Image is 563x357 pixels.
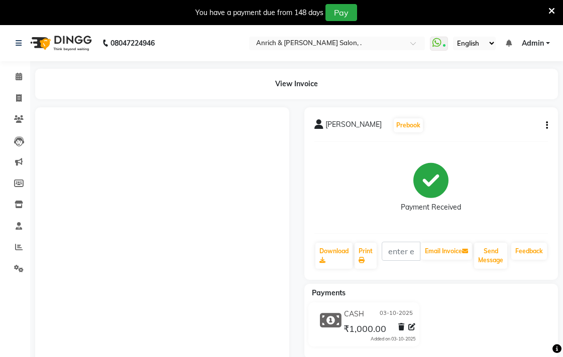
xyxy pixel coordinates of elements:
div: View Invoice [35,69,558,99]
button: Prebook [394,118,423,132]
span: CASH [344,309,364,319]
span: Admin [522,38,544,49]
a: Print [355,243,377,269]
b: 08047224946 [110,29,155,57]
button: Email Invoice [421,243,472,260]
div: Payment Received [401,202,461,213]
span: [PERSON_NAME] [325,119,382,133]
button: Send Message [474,243,507,269]
a: Feedback [511,243,547,260]
span: 03-10-2025 [380,309,413,319]
span: Payments [312,288,346,297]
span: ₹1,000.00 [344,323,386,337]
div: Added on 03-10-2025 [371,335,415,342]
button: Pay [325,4,357,21]
img: logo [26,29,94,57]
input: enter email [382,242,421,261]
a: Download [315,243,353,269]
div: You have a payment due from 148 days [195,8,323,18]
